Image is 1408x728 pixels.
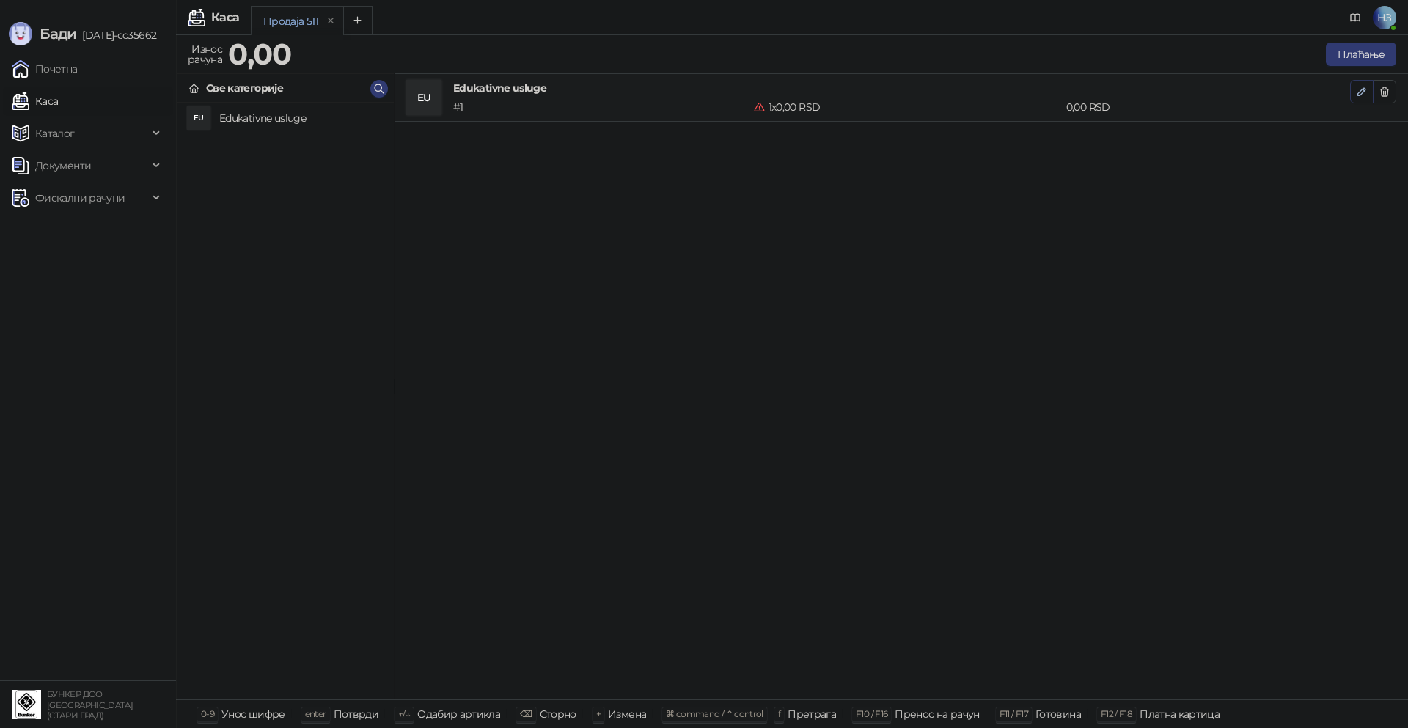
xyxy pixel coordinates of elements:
div: EU [187,106,210,130]
span: [DATE]-cc35662 [76,29,156,42]
h4: Edukativne usluge [219,106,382,130]
span: Бади [40,25,76,43]
span: Фискални рачуни [35,183,125,213]
span: F12 / F18 [1101,708,1132,719]
div: 1 x 0,00 RSD [751,99,1063,115]
div: Одабир артикла [417,705,500,724]
div: Претрага [788,705,836,724]
div: EU [406,80,441,115]
span: Каталог [35,119,75,148]
span: Документи [35,151,91,180]
div: Износ рачуна [185,40,225,69]
img: Logo [9,22,32,45]
div: Сторно [540,705,576,724]
img: 64x64-companyLogo-d200c298-da26-4023-afd4-f376f589afb5.jpeg [12,690,41,719]
h4: Edukativne usluge [453,80,1350,96]
span: ↑/↓ [398,708,410,719]
span: + [596,708,601,719]
span: ⌘ command / ⌃ control [666,708,763,719]
div: Измена [608,705,646,724]
span: f [778,708,780,719]
div: Платна картица [1140,705,1220,724]
a: Каса [12,87,58,116]
button: Плаћање [1326,43,1396,66]
div: Пренос на рачун [895,705,979,724]
div: Продаја 511 [263,13,318,29]
div: grid [177,103,394,699]
div: Готовина [1035,705,1081,724]
span: enter [305,708,326,719]
span: ⌫ [520,708,532,719]
strong: 0,00 [228,36,291,72]
a: Почетна [12,54,78,84]
small: БУНКЕР ДОО [GEOGRAPHIC_DATA] (СТАРИ ГРАД) [47,689,133,721]
span: НЗ [1373,6,1396,29]
span: F10 / F16 [856,708,887,719]
div: Каса [211,12,239,23]
button: remove [321,15,340,27]
span: 0-9 [201,708,214,719]
div: 0,00 RSD [1063,99,1353,115]
div: Све категорије [206,80,283,96]
button: Add tab [343,6,373,35]
div: # 1 [450,99,751,115]
span: F11 / F17 [1000,708,1028,719]
a: Документација [1343,6,1367,29]
div: Потврди [334,705,379,724]
div: Унос шифре [221,705,285,724]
